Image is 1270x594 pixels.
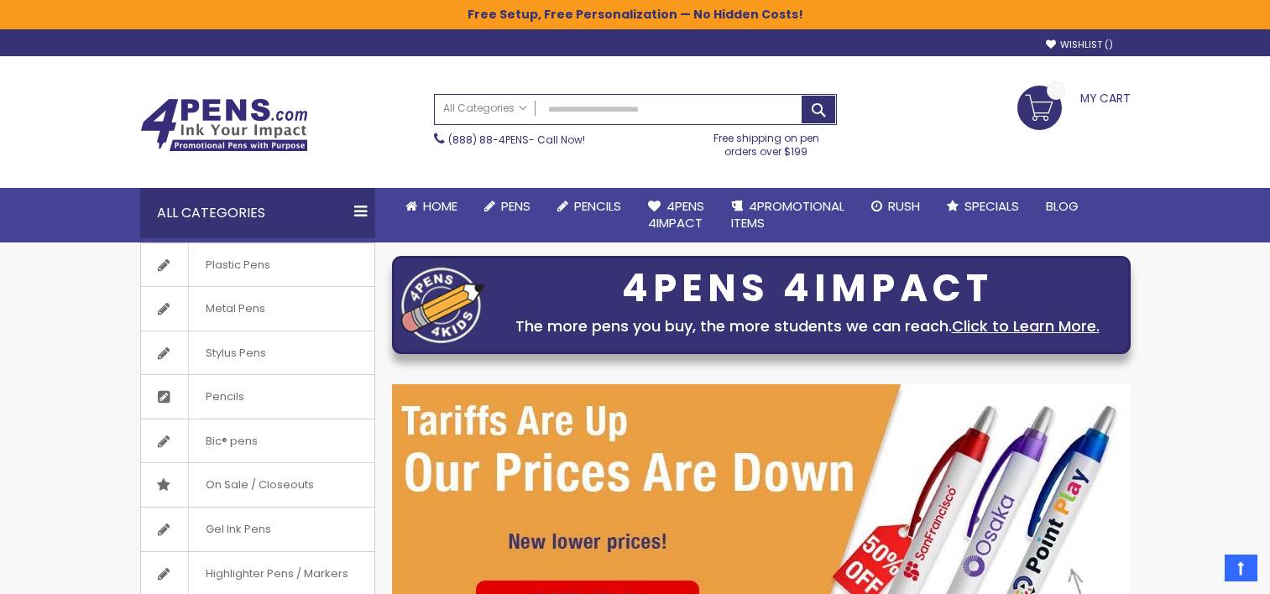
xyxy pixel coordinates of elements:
[141,463,374,507] a: On Sale / Closeouts
[731,197,844,232] span: 4PROMOTIONAL ITEMS
[574,197,621,215] span: Pencils
[718,188,858,242] a: 4PROMOTIONALITEMS
[933,188,1032,225] a: Specials
[501,197,530,215] span: Pens
[1046,39,1113,51] a: Wishlist
[141,508,374,551] a: Gel Ink Pens
[443,102,527,115] span: All Categories
[188,463,331,507] span: On Sale / Closeouts
[952,315,1100,336] a: Click to Learn More.
[392,188,471,225] a: Home
[1225,555,1257,581] a: Top
[401,267,485,343] img: four_pen_logo.png
[140,188,375,238] div: All Categories
[141,375,374,419] a: Pencils
[188,331,283,375] span: Stylus Pens
[188,243,287,287] span: Plastic Pens
[888,197,920,215] span: Rush
[188,287,282,331] span: Metal Pens
[188,419,274,463] span: Bic® pens
[494,315,1121,338] div: The more pens you buy, the more students we can reach.
[140,98,308,152] img: 4Pens Custom Pens and Promotional Products
[544,188,635,225] a: Pencils
[448,133,529,147] a: (888) 88-4PENS
[141,287,374,331] a: Metal Pens
[471,188,544,225] a: Pens
[964,197,1019,215] span: Specials
[1046,197,1079,215] span: Blog
[188,508,288,551] span: Gel Ink Pens
[188,375,261,419] span: Pencils
[141,331,374,375] a: Stylus Pens
[141,419,374,463] a: Bic® pens
[858,188,933,225] a: Rush
[696,125,837,159] div: Free shipping on pen orders over $199
[435,95,536,122] a: All Categories
[648,197,704,232] span: 4Pens 4impact
[494,271,1121,306] div: 4PENS 4IMPACT
[635,188,718,242] a: 4Pens4impact
[423,197,457,215] span: Home
[141,243,374,287] a: Plastic Pens
[1032,188,1092,225] a: Blog
[448,133,585,147] span: - Call Now!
